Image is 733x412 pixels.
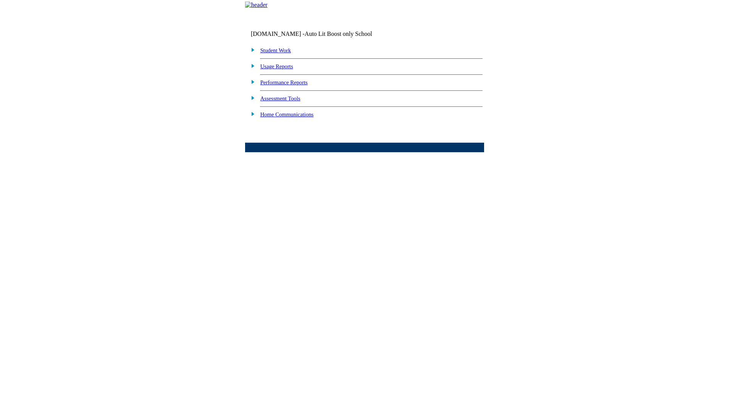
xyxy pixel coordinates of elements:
[260,63,293,69] a: Usage Reports
[247,78,255,85] img: plus.gif
[260,79,308,85] a: Performance Reports
[251,31,391,37] td: [DOMAIN_NAME] -
[247,62,255,69] img: plus.gif
[247,94,255,101] img: plus.gif
[247,46,255,53] img: plus.gif
[260,47,291,53] a: Student Work
[247,110,255,117] img: plus.gif
[305,31,372,37] nobr: Auto Lit Boost only School
[260,95,300,101] a: Assessment Tools
[260,111,314,117] a: Home Communications
[245,2,268,8] img: header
